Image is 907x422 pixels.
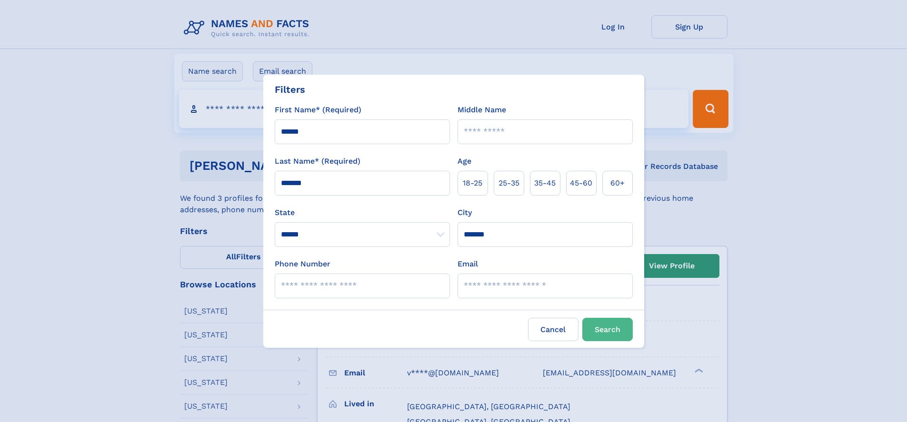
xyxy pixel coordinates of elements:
div: Filters [275,82,305,97]
span: 35‑45 [534,177,556,189]
label: Middle Name [458,104,506,116]
label: Age [458,156,471,167]
span: 18‑25 [463,177,482,189]
label: City [458,207,472,218]
span: 60+ [610,177,625,189]
label: Phone Number [275,258,330,270]
label: Cancel [528,318,578,341]
button: Search [582,318,633,341]
span: 45‑60 [570,177,592,189]
label: Email [458,258,478,270]
label: State [275,207,450,218]
label: First Name* (Required) [275,104,361,116]
label: Last Name* (Required) [275,156,360,167]
span: 25‑35 [498,177,519,189]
